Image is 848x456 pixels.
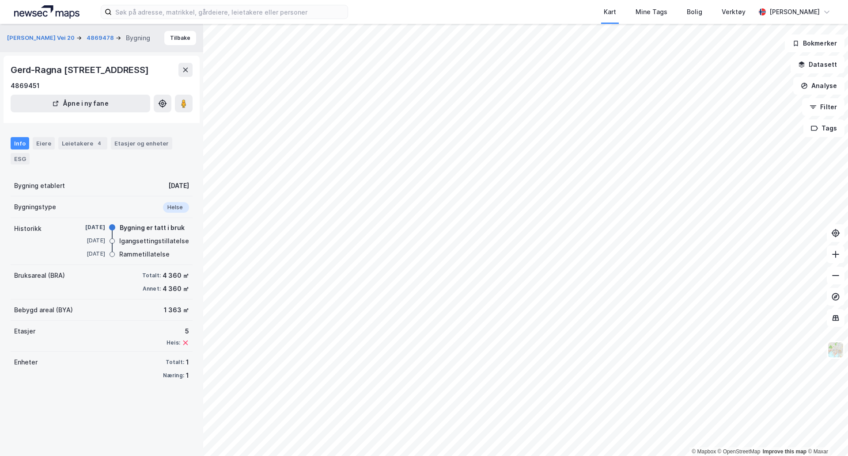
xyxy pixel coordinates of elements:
[119,249,170,260] div: Rammetillatelse
[70,250,105,258] div: [DATE]
[164,31,196,45] button: Tilbake
[804,414,848,456] iframe: Chat Widget
[14,223,42,234] div: Historikk
[636,7,667,17] div: Mine Tags
[168,180,189,191] div: [DATE]
[120,222,185,233] div: Bygning er tatt i bruk
[604,7,616,17] div: Kart
[785,34,844,52] button: Bokmerker
[58,137,107,149] div: Leietakere
[802,98,844,116] button: Filter
[769,7,820,17] div: [PERSON_NAME]
[163,284,189,294] div: 4 360 ㎡
[11,153,30,165] div: ESG
[11,63,151,77] div: Gerd-Ragna [STREET_ADDRESS]
[763,448,806,455] a: Improve this map
[142,272,161,279] div: Totalt:
[7,34,76,42] button: [PERSON_NAME] Vei 20
[11,137,29,149] div: Info
[827,341,844,358] img: Z
[718,448,761,455] a: OpenStreetMap
[14,180,65,191] div: Bygning etablert
[114,139,169,147] div: Etasjer og enheter
[166,359,184,366] div: Totalt:
[793,77,844,95] button: Analyse
[167,339,180,346] div: Heis:
[803,119,844,137] button: Tags
[186,370,189,381] div: 1
[14,202,56,212] div: Bygningstype
[14,305,73,315] div: Bebygd areal (BYA)
[14,5,79,19] img: logo.a4113a55bc3d86da70a041830d287a7e.svg
[692,448,716,455] a: Mapbox
[143,285,161,292] div: Annet:
[87,34,116,42] button: 4869478
[14,357,38,368] div: Enheter
[163,372,184,379] div: Næring:
[164,305,189,315] div: 1 363 ㎡
[167,326,189,337] div: 5
[95,139,104,148] div: 4
[33,137,55,149] div: Eiere
[722,7,746,17] div: Verktøy
[119,236,189,246] div: Igangsettingstillatelse
[791,56,844,73] button: Datasett
[70,223,105,231] div: [DATE]
[14,326,35,337] div: Etasjer
[14,270,65,281] div: Bruksareal (BRA)
[70,237,105,245] div: [DATE]
[804,414,848,456] div: Kontrollprogram for chat
[163,270,189,281] div: 4 360 ㎡
[126,33,150,43] div: Bygning
[11,80,40,91] div: 4869451
[186,357,189,368] div: 1
[11,95,150,112] button: Åpne i ny fane
[112,5,348,19] input: Søk på adresse, matrikkel, gårdeiere, leietakere eller personer
[687,7,702,17] div: Bolig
